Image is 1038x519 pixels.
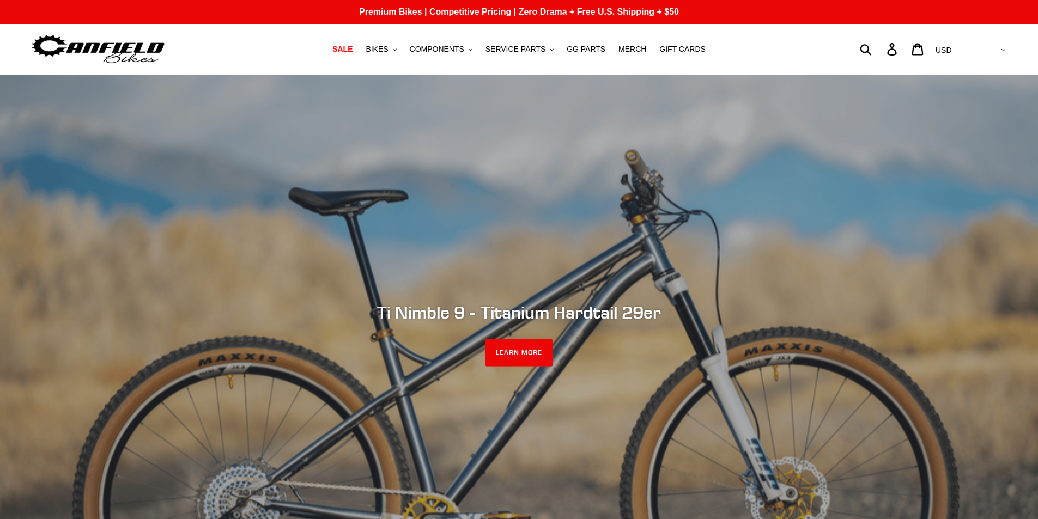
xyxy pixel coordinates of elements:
[485,45,545,54] span: SERVICE PARTS
[567,45,605,54] span: GG PARTS
[366,45,388,54] span: BIKES
[618,45,646,54] span: MERCH
[613,42,652,57] a: MERCH
[410,45,464,54] span: COMPONENTS
[360,42,402,57] button: BIKES
[561,42,611,57] a: GG PARTS
[480,42,559,57] button: SERVICE PARTS
[327,42,358,57] a: SALE
[659,45,706,54] span: GIFT CARDS
[866,37,894,61] input: Search
[404,42,478,57] button: COMPONENTS
[654,42,711,57] a: GIFT CARDS
[332,45,353,54] span: SALE
[30,32,166,66] img: Canfield Bikes
[485,339,553,367] a: LEARN MORE
[222,302,816,323] h2: Ti Nimble 9 - Titanium Hardtail 29er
